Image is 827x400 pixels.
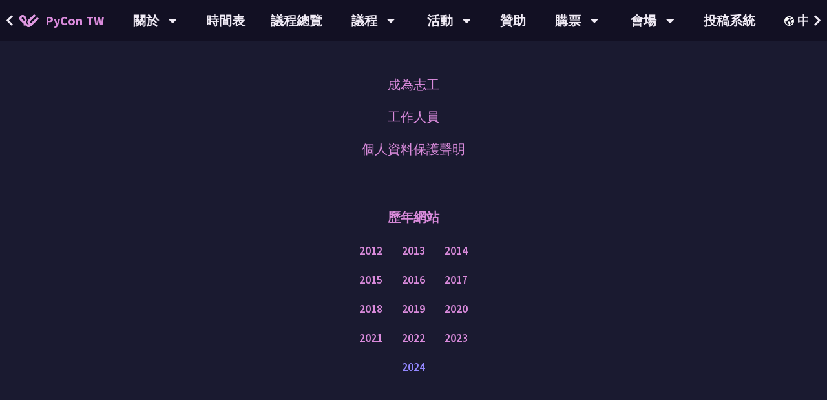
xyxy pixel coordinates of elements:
a: 工作人員 [388,107,439,127]
a: 2024 [402,359,425,375]
span: PyCon TW [45,11,104,30]
a: 2014 [445,243,468,259]
a: 2019 [402,301,425,317]
img: Locale Icon [784,16,797,26]
p: 歷年網站 [388,198,439,237]
img: Home icon of PyCon TW 2025 [19,14,39,27]
a: 2017 [445,272,468,288]
a: 個人資料保護聲明 [362,140,465,159]
a: 2018 [359,301,382,317]
a: 2013 [402,243,425,259]
a: 2023 [445,330,468,346]
a: 成為志工 [388,75,439,94]
a: 2012 [359,243,382,259]
a: 2016 [402,272,425,288]
a: 2021 [359,330,382,346]
a: 2020 [445,301,468,317]
a: 2015 [359,272,382,288]
a: PyCon TW [6,5,117,37]
a: 2022 [402,330,425,346]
